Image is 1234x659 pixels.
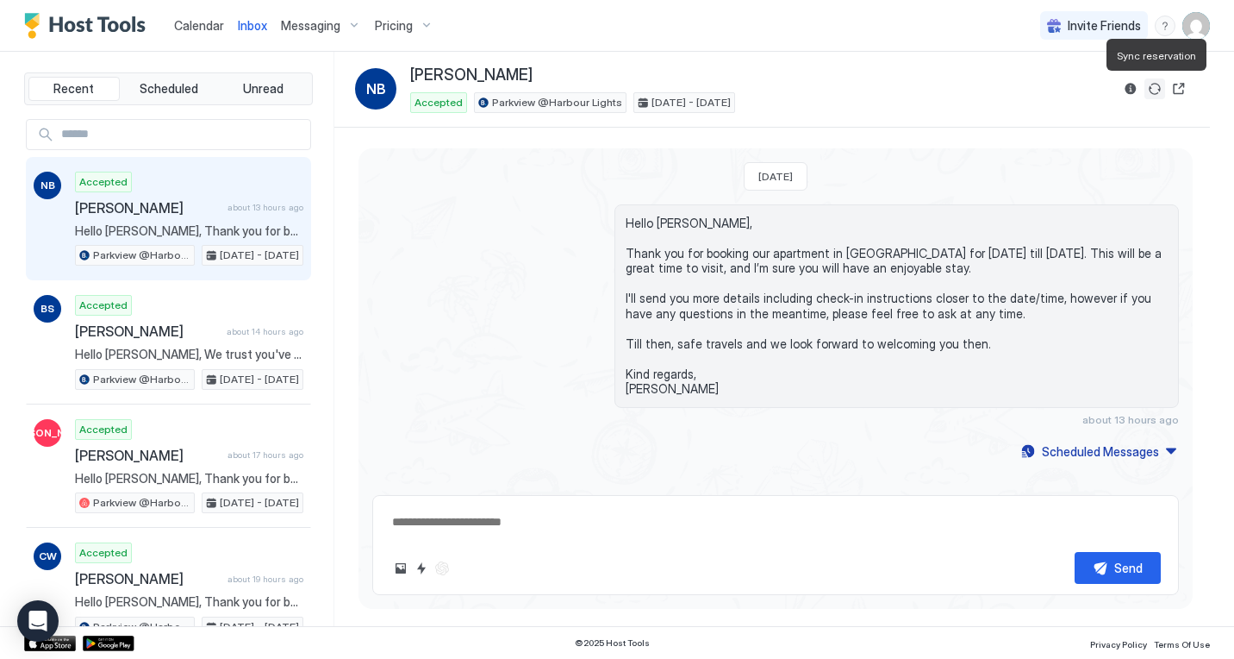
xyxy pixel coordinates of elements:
span: BS [41,301,54,317]
span: CW [39,549,57,564]
span: NB [41,178,55,193]
span: [DATE] - [DATE] [220,372,299,387]
a: Host Tools Logo [24,13,153,39]
div: Open Intercom Messenger [17,600,59,642]
button: Scheduled [123,77,215,101]
a: Google Play Store [83,636,134,651]
button: Unread [217,77,308,101]
span: Recent [53,81,94,97]
a: Inbox [238,16,267,35]
span: © 2025 Host Tools [575,637,650,649]
button: Reservation information [1120,78,1141,99]
span: Hello [PERSON_NAME], Thank you for booking our apartment in [GEOGRAPHIC_DATA] for [DATE] till [DA... [75,594,303,610]
span: about 17 hours ago [227,449,303,461]
span: [PERSON_NAME] [5,425,90,441]
span: about 13 hours ago [227,202,303,213]
span: Parkview @Harbour Lights [93,372,190,387]
span: [PERSON_NAME] [75,323,220,340]
span: Hello [PERSON_NAME], Thank you for booking our apartment in [GEOGRAPHIC_DATA] for [DATE] till [DA... [626,216,1168,397]
a: App Store [24,636,76,651]
span: Accepted [79,174,128,190]
span: Messaging [281,18,340,34]
span: Hello [PERSON_NAME], Thank you for booking our apartment in [GEOGRAPHIC_DATA] for [DATE] till [DA... [75,223,303,239]
a: Calendar [174,16,224,35]
div: Scheduled Messages [1042,442,1159,461]
span: [DATE] [758,170,793,183]
div: Send [1114,559,1143,577]
span: Hello [PERSON_NAME], Thank you for booking our apartment in [GEOGRAPHIC_DATA] for [DATE] till [DA... [75,471,303,486]
button: Send [1075,552,1161,584]
span: Unread [243,81,284,97]
input: Input Field [54,120,310,149]
span: [PERSON_NAME] [75,570,221,587]
span: about 14 hours ago [227,326,303,337]
span: [PERSON_NAME] [75,199,221,217]
button: Recent [28,77,120,101]
div: menu [1155,16,1175,36]
span: Pricing [375,18,413,34]
span: Accepted [79,545,128,561]
button: Open reservation [1169,78,1189,99]
span: Hello [PERSON_NAME], We trust you've had an enjoyable stay! This is just a friendly reminder that... [75,347,303,362]
div: User profile [1182,12,1210,40]
span: Scheduled [140,81,198,97]
span: Sync reservation [1117,49,1196,62]
span: about 13 hours ago [1082,413,1179,426]
a: Privacy Policy [1090,634,1147,652]
span: Accepted [79,298,128,313]
span: NB [366,78,386,99]
div: tab-group [24,72,313,105]
span: Inbox [238,18,267,33]
button: Quick reply [411,558,432,579]
span: Invite Friends [1068,18,1141,34]
span: Terms Of Use [1154,639,1210,650]
span: Parkview @Harbour Lights [93,619,190,635]
button: Scheduled Messages [1019,440,1179,463]
span: [PERSON_NAME] [75,447,221,464]
span: about 19 hours ago [227,574,303,585]
button: Sync reservation [1144,78,1165,99]
span: Parkview @Harbour Lights [93,248,190,263]
a: Terms Of Use [1154,634,1210,652]
span: [DATE] - [DATE] [220,495,299,511]
span: Privacy Policy [1090,639,1147,650]
span: Calendar [174,18,224,33]
span: [DATE] - [DATE] [220,619,299,635]
button: Upload image [390,558,411,579]
span: Parkview @Harbour Lights [492,95,622,110]
span: Parkview @Harbour Lights [93,495,190,511]
span: Accepted [414,95,463,110]
span: Accepted [79,422,128,437]
span: [PERSON_NAME] [410,66,533,85]
span: [DATE] - [DATE] [651,95,731,110]
span: [DATE] - [DATE] [220,248,299,263]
